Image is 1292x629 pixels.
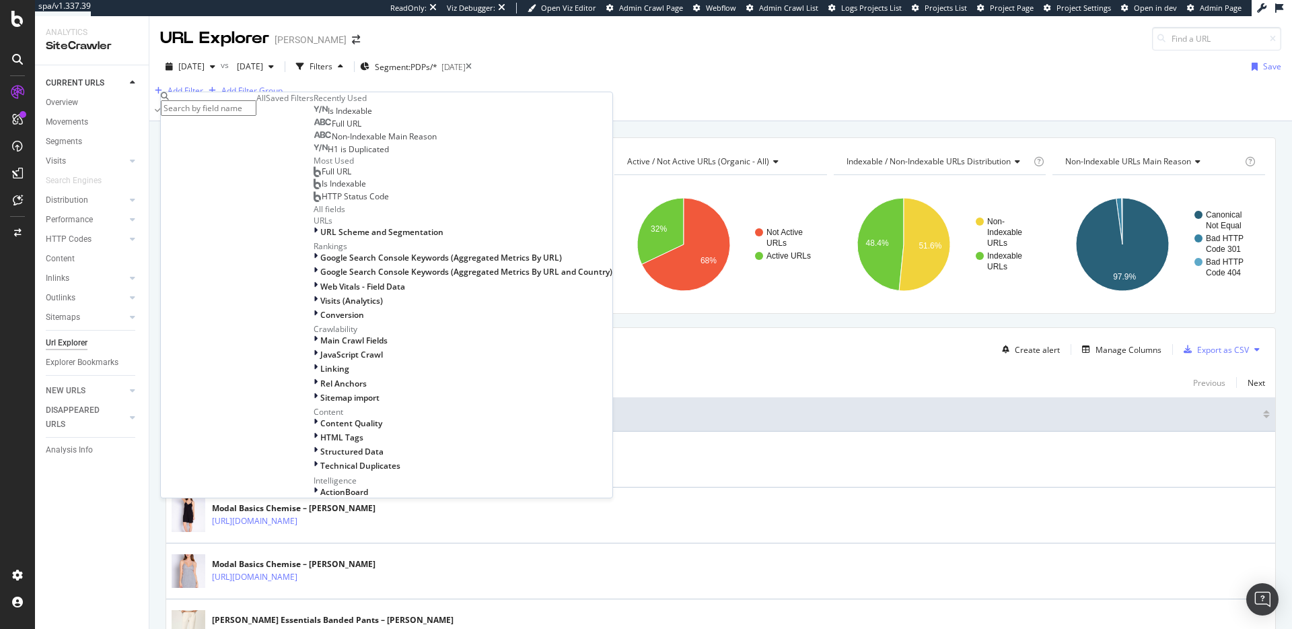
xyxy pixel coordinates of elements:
div: Modal Basics Chemise – [PERSON_NAME] [212,502,375,515]
span: Full URL [332,118,361,129]
div: Manage Columns [1096,344,1161,356]
a: Open Viz Editor [528,3,596,13]
text: URLs [987,238,1007,248]
div: Content [314,406,612,418]
a: DISAPPEARED URLS [46,403,126,432]
h4: Indexable / Non-Indexable URLs Distribution [844,151,1031,172]
button: Segment:PDPs/*[DATE] [360,56,466,77]
text: Non- [987,217,1005,226]
span: Non-Indexable URLs Main Reason [1065,156,1191,167]
text: 68% [701,256,717,265]
text: Bad HTTP [1206,234,1244,243]
text: Code 404 [1206,268,1241,277]
a: Inlinks [46,271,126,286]
div: Analytics [46,27,138,38]
div: Open Intercom Messenger [1246,583,1279,616]
div: Saved Filters [266,92,314,104]
div: Overview [46,96,78,110]
span: Open Viz Editor [541,3,596,13]
span: Non-Indexable Main Reason [332,131,437,142]
span: Full URL [322,166,351,177]
a: HTTP Codes [46,232,126,246]
div: Distribution [46,193,88,207]
img: main image [172,546,205,597]
div: All fields [314,203,612,215]
button: [DATE] [160,56,221,77]
div: Crawlability [314,323,612,335]
text: Canonical [1206,210,1242,220]
a: Url Explorer [46,336,139,350]
a: Admin Crawl Page [606,3,683,13]
h4: Non-Indexable URLs Main Reason [1063,151,1242,172]
span: 2025 Sep. 7th [231,61,263,72]
span: HTTP Status Code [322,191,389,202]
span: URL Card [172,408,1260,420]
div: Movements [46,115,88,129]
input: Search by field name [161,100,256,116]
a: Overview [46,96,139,110]
span: H1 is Duplicated [328,143,389,155]
div: CURRENT URLS [46,76,104,90]
a: Sitemaps [46,310,126,325]
div: Filters [310,61,332,72]
div: Modal Basics Chemise – [PERSON_NAME] [212,558,375,570]
div: Next [1248,377,1265,389]
span: JavaScript Crawl [320,349,383,360]
div: URLs [314,215,612,226]
button: Next [1248,374,1265,391]
text: Not Equal [1206,221,1242,230]
text: Bad HTTP [1206,257,1244,267]
a: Admin Page [1187,3,1242,13]
button: Create alert [997,339,1060,360]
div: [PERSON_NAME] [275,33,347,46]
div: Add Filter [168,85,203,96]
svg: A chart. [614,186,825,303]
button: Filters [291,56,349,77]
div: Sitemaps [46,310,80,325]
span: Admin Crawl Page [619,3,683,13]
span: Main Crawl Fields [320,335,388,346]
div: Search Engines [46,174,102,188]
a: Open in dev [1121,3,1177,13]
div: Outlinks [46,291,75,305]
a: Movements [46,115,139,129]
svg: A chart. [834,186,1046,303]
span: vs [221,59,231,71]
div: Performance [46,213,93,227]
button: [DATE] [231,56,279,77]
div: All [256,92,266,104]
img: main image [172,490,205,541]
a: Admin Crawl List [746,3,818,13]
div: Add Filter Group [221,85,283,96]
span: Structured Data [320,446,384,457]
span: Google Search Console Keywords (Aggregated Metrics By URL) [320,252,562,263]
div: Previous [1193,377,1225,389]
div: Segments [46,135,82,149]
div: Save [1263,61,1281,72]
div: Visits [46,154,66,168]
span: Logs Projects List [841,3,902,13]
span: Is Indexable [328,105,372,117]
text: Code 301 [1206,244,1241,254]
a: [URL][DOMAIN_NAME] [212,570,297,584]
text: 48.4% [865,238,888,248]
div: Recently Used [314,92,612,104]
span: Content Quality [320,418,382,429]
div: Rankings [314,240,612,252]
span: Indexable / Non-Indexable URLs distribution [847,156,1011,167]
span: Visits (Analytics) [320,295,383,306]
button: Add Filter Group [203,83,283,99]
span: Is Indexable [322,178,366,189]
span: Linking [320,363,349,374]
div: arrow-right-arrow-left [352,35,360,44]
a: Distribution [46,193,126,207]
span: Conversion [320,309,364,321]
div: Most Used [314,155,612,166]
a: CURRENT URLS [46,76,126,90]
a: Analysis Info [46,443,139,457]
a: Project Settings [1044,3,1111,13]
span: 2025 Sep. 21st [178,61,205,72]
a: Outlinks [46,291,126,305]
span: Sitemap import [320,392,380,403]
